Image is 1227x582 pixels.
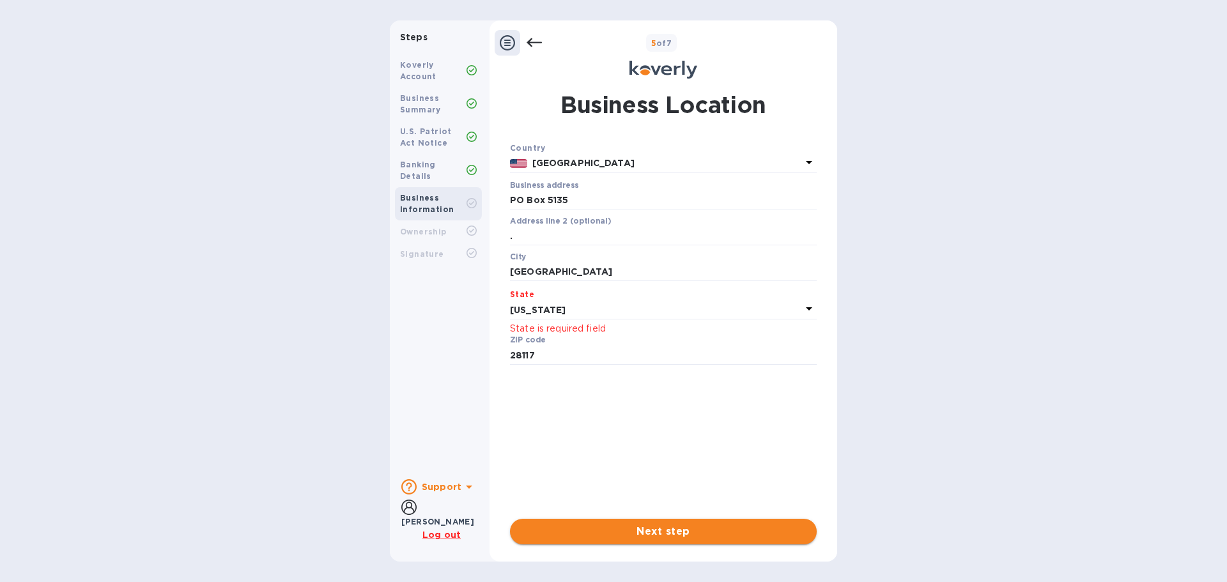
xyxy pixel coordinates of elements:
span: 5 [651,38,656,48]
p: State is required field [510,322,817,335]
input: Enter address [510,227,817,246]
b: Koverly Account [400,60,436,81]
label: Business address [510,181,578,189]
b: Banking Details [400,160,436,181]
img: US [510,159,527,168]
u: Log out [422,530,461,540]
b: Steps [400,32,428,42]
b: [US_STATE] [510,305,566,315]
label: Address line 2 (optional) [510,217,611,225]
b: Signature [400,249,444,259]
label: ZIP code [510,337,546,344]
b: [PERSON_NAME] [401,517,474,526]
b: Ownership [400,227,447,236]
input: Enter city [510,263,817,282]
label: City [510,253,527,261]
button: Next step [510,519,817,544]
b: of 7 [651,38,672,48]
input: Enter ZIP code [510,346,817,365]
input: Enter address [510,191,817,210]
b: Country [510,143,546,153]
b: Support [422,482,461,492]
b: Business Information [400,193,454,214]
b: U.S. Patriot Act Notice [400,126,452,148]
b: [GEOGRAPHIC_DATA] [532,158,635,168]
span: Next step [520,524,806,539]
b: Business Summary [400,93,441,114]
h1: Business Location [560,89,766,121]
